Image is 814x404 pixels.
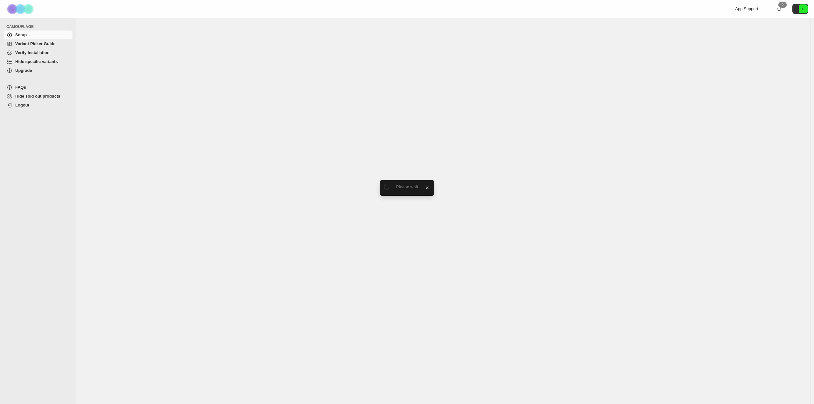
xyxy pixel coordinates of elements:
span: Avatar with initials 6 [799,4,808,13]
a: Hide sold out products [4,92,72,101]
a: Upgrade [4,66,72,75]
a: Setup [4,31,72,39]
span: FAQs [15,85,26,90]
a: Logout [4,101,72,110]
a: Variant Picker Guide [4,39,72,48]
div: 0 [778,2,787,8]
span: Variant Picker Guide [15,41,55,46]
span: CAMOUFLAGE [6,24,73,29]
img: Camouflage [5,0,37,18]
span: Upgrade [15,68,32,73]
span: Logout [15,103,29,107]
button: Avatar with initials 6 [792,4,808,14]
a: FAQs [4,83,72,92]
span: Verify Installation [15,50,50,55]
span: Hide specific variants [15,59,58,64]
span: Hide sold out products [15,94,60,99]
span: Please wait... [396,184,422,189]
span: Setup [15,32,27,37]
text: 6 [802,7,804,11]
a: Verify Installation [4,48,72,57]
a: 0 [776,6,782,12]
span: App Support [735,6,758,11]
a: Hide specific variants [4,57,72,66]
